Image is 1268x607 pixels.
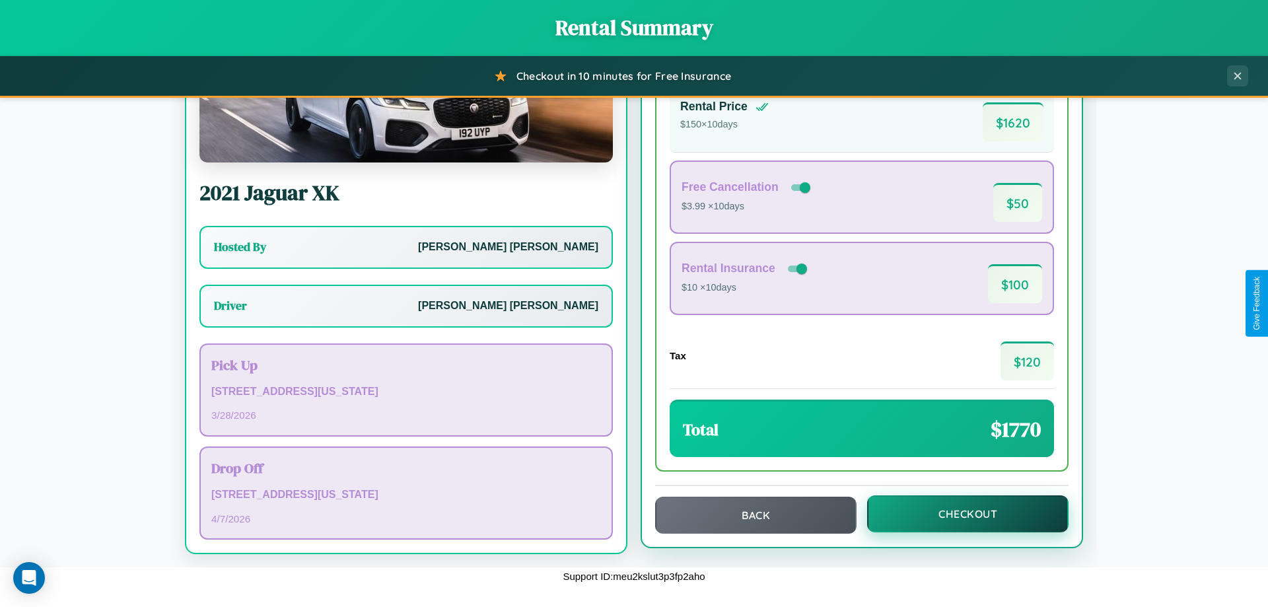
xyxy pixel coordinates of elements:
button: Checkout [867,495,1069,532]
p: 3 / 28 / 2026 [211,406,601,424]
p: [STREET_ADDRESS][US_STATE] [211,485,601,505]
h3: Drop Off [211,458,601,478]
h4: Tax [670,350,686,361]
span: $ 50 [993,183,1042,222]
h3: Pick Up [211,355,601,375]
h3: Total [683,419,719,441]
span: $ 1770 [991,415,1041,444]
p: $ 150 × 10 days [680,116,769,133]
button: Back [655,497,857,534]
p: $10 × 10 days [682,279,810,297]
h3: Driver [214,298,247,314]
h2: 2021 Jaguar XK [199,178,613,207]
h4: Free Cancellation [682,180,779,194]
h4: Rental Price [680,100,748,114]
p: $3.99 × 10 days [682,198,813,215]
div: Open Intercom Messenger [13,562,45,594]
p: [PERSON_NAME] [PERSON_NAME] [418,238,598,257]
span: Checkout in 10 minutes for Free Insurance [516,69,731,83]
p: 4 / 7 / 2026 [211,510,601,528]
h4: Rental Insurance [682,262,775,275]
h3: Hosted By [214,239,266,255]
span: $ 120 [1001,341,1054,380]
div: Give Feedback [1252,277,1261,330]
p: [STREET_ADDRESS][US_STATE] [211,382,601,402]
h1: Rental Summary [13,13,1255,42]
p: Support ID: meu2kslut3p3fp2aho [563,567,705,585]
p: [PERSON_NAME] [PERSON_NAME] [418,297,598,316]
span: $ 100 [988,264,1042,303]
span: $ 1620 [983,102,1043,141]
